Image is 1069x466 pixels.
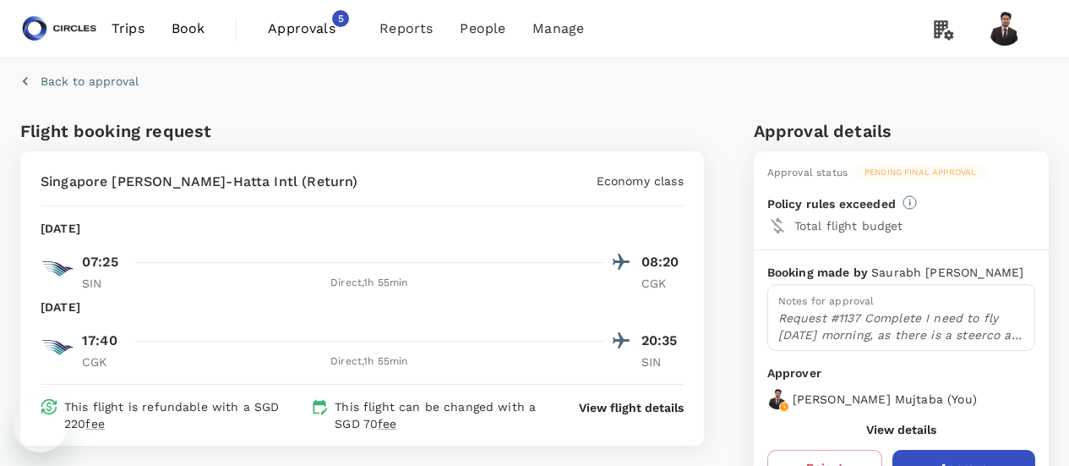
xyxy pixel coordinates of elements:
[41,252,74,286] img: GA
[778,295,875,307] span: Notes for approval
[794,217,1035,234] p: Total flight budget
[64,398,304,432] p: This flight is refundable with a SGD 220
[41,73,139,90] p: Back to approval
[767,365,1035,382] p: Approver
[866,423,936,436] button: View details
[460,19,505,39] span: People
[778,310,1024,343] p: Request #1137 Complete I need to fly [DATE] morning, as there is a steerco at 11 am. This is the ...
[41,331,74,365] img: GA
[641,252,684,272] p: 08:20
[41,299,80,315] p: [DATE]
[134,275,604,292] div: Direct , 1h 55min
[378,417,396,430] span: fee
[82,252,118,272] p: 07:25
[82,275,124,292] p: SIN
[641,275,684,292] p: CGK
[767,389,788,409] img: avatar-688dc3ae75335.png
[20,118,358,145] h6: Flight booking request
[85,417,104,430] span: fee
[871,264,1023,281] p: Saurabh [PERSON_NAME]
[134,354,604,370] div: Direct , 1h 55min
[767,195,896,212] p: Policy rules exceeded
[20,10,98,47] img: Circles
[172,19,205,39] span: Book
[767,165,848,182] div: Approval status
[641,331,684,351] p: 20:35
[82,354,124,370] p: CGK
[767,264,871,281] p: Booking made by
[641,354,684,370] p: SIN
[379,19,433,39] span: Reports
[20,73,139,90] button: Back to approval
[82,331,117,351] p: 17:40
[754,118,1049,145] h6: Approval details
[854,167,986,178] span: Pending final approval
[332,10,349,27] span: 5
[335,398,548,432] p: This flight can be changed with a SGD 70
[41,220,80,237] p: [DATE]
[597,173,684,189] p: Economy class
[112,19,145,39] span: Trips
[579,399,684,416] button: View flight details
[988,12,1022,46] img: Hassan Mujtaba
[41,172,357,192] p: Singapore [PERSON_NAME]-Hatta Intl (Return)
[268,19,352,39] span: Approvals
[532,19,584,39] span: Manage
[14,398,68,452] iframe: Button to launch messaging window
[793,391,977,408] p: [PERSON_NAME] Mujtaba ( You )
